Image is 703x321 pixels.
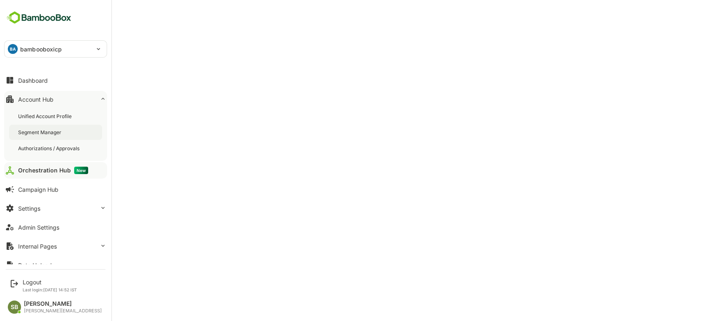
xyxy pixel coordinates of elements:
[74,167,88,174] span: New
[4,10,74,26] img: BambooboxFullLogoMark.5f36c76dfaba33ec1ec1367b70bb1252.svg
[18,186,58,193] div: Campaign Hub
[5,41,107,57] div: BAbambooboxicp
[4,200,107,216] button: Settings
[23,287,77,292] p: Last login: [DATE] 14:52 IST
[23,279,77,286] div: Logout
[18,262,52,269] div: Data Upload
[4,238,107,254] button: Internal Pages
[24,300,102,307] div: [PERSON_NAME]
[4,181,107,198] button: Campaign Hub
[4,162,107,179] button: Orchestration HubNew
[18,77,48,84] div: Dashboard
[4,91,107,107] button: Account Hub
[18,129,63,136] div: Segment Manager
[18,113,73,120] div: Unified Account Profile
[24,308,102,314] div: [PERSON_NAME][EMAIL_ADDRESS]
[8,300,21,314] div: SB
[18,145,81,152] div: Authorizations / Approvals
[18,205,40,212] div: Settings
[18,243,57,250] div: Internal Pages
[18,167,88,174] div: Orchestration Hub
[4,219,107,235] button: Admin Settings
[8,44,18,54] div: BA
[20,45,62,53] p: bambooboxicp
[18,96,54,103] div: Account Hub
[4,72,107,88] button: Dashboard
[4,257,107,273] button: Data Upload
[18,224,59,231] div: Admin Settings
